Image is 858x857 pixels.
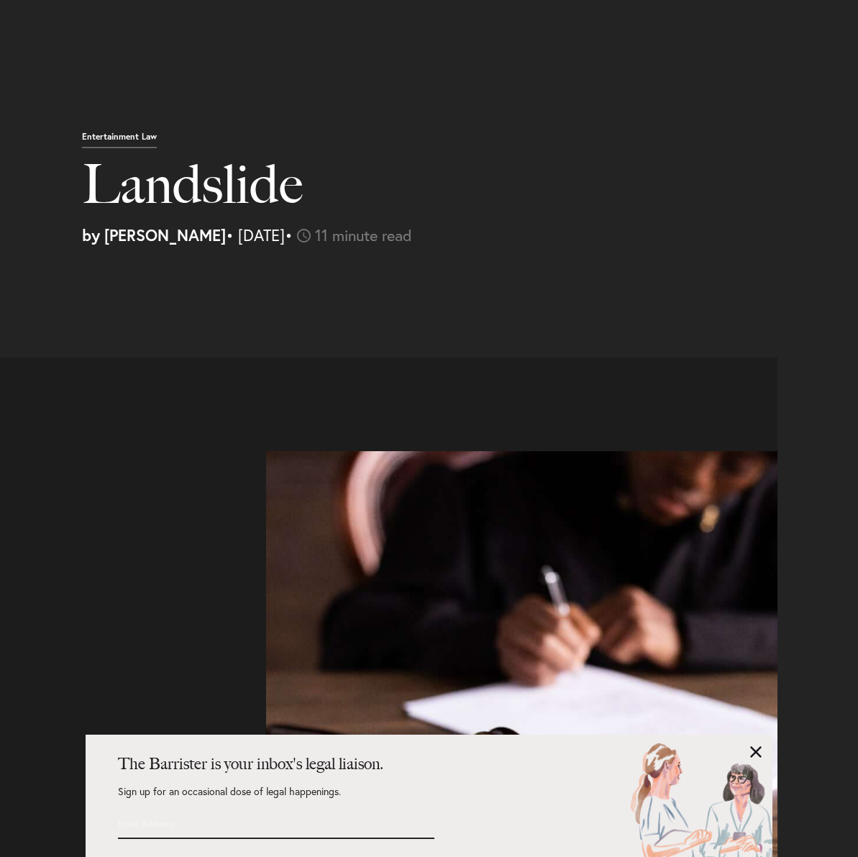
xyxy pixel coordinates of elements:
[82,155,808,227] h1: Landslide
[82,227,847,243] p: • [DATE]
[118,786,434,811] p: Sign up for an occasional dose of legal happenings.
[118,811,355,835] input: Email Address
[315,225,412,245] span: 11 minute read
[285,225,293,245] span: •
[297,229,311,242] img: icon-time-light.svg
[82,225,226,245] strong: by [PERSON_NAME]
[82,132,157,148] p: Entertainment Law
[118,754,383,774] strong: The Barrister is your inbox's legal liaison.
